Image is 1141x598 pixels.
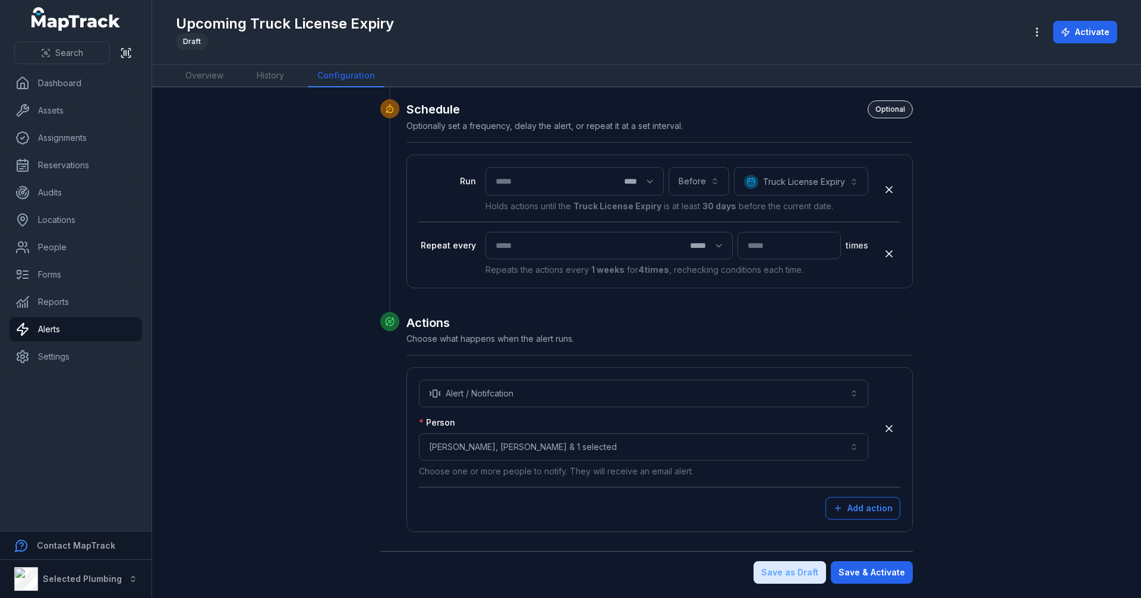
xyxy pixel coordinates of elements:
[10,317,142,341] a: Alerts
[419,417,455,429] label: Person
[14,42,110,64] button: Search
[37,540,115,550] strong: Contact MapTrack
[868,100,913,118] div: Optional
[486,264,868,276] p: Repeats the actions every for , rechecking conditions each time.
[591,265,625,275] strong: 1 weeks
[406,100,913,118] h2: Schedule
[734,167,868,196] button: Truck License Expiry
[831,561,913,584] button: Save & Activate
[10,153,142,177] a: Reservations
[10,235,142,259] a: People
[419,465,868,477] p: Choose one or more people to notify. They will receive an email alert.
[10,208,142,232] a: Locations
[419,240,476,251] label: Repeat every
[10,71,142,95] a: Dashboard
[419,433,868,461] button: [PERSON_NAME], [PERSON_NAME] & 1 selected
[638,265,669,275] strong: 4 times
[406,333,574,344] span: Choose what happens when the alert runs.
[308,65,384,87] a: Configuration
[176,14,394,33] h1: Upcoming Truck License Expiry
[419,175,476,187] label: Run
[176,65,233,87] a: Overview
[486,200,868,212] p: Holds actions until the is at least before the current date.
[419,380,868,407] button: Alert / Notifcation
[573,201,661,211] strong: Truck License Expiry
[55,47,83,59] span: Search
[10,181,142,204] a: Audits
[846,240,868,251] span: times
[406,121,683,131] span: Optionally set a frequency, delay the alert, or repeat it at a set interval.
[10,126,142,150] a: Assignments
[1053,21,1117,43] button: Activate
[10,345,142,369] a: Settings
[247,65,294,87] a: History
[754,561,826,584] button: Save as Draft
[10,99,142,122] a: Assets
[10,263,142,287] a: Forms
[669,167,729,196] button: Before
[10,290,142,314] a: Reports
[406,314,913,331] h2: Actions
[825,497,900,520] button: Add action
[176,33,208,50] div: Draft
[43,574,122,584] strong: Selected Plumbing
[31,7,121,31] a: MapTrack
[702,201,736,211] strong: 30 days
